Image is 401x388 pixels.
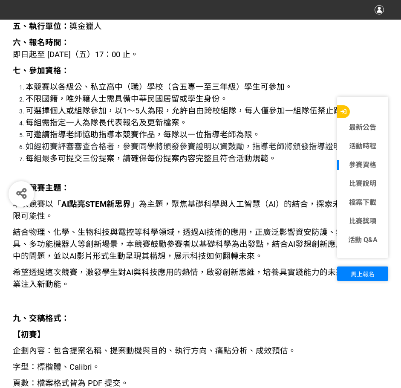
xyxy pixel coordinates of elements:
[13,200,381,221] span: 本次競賽以「 」為主題，聚焦基礎科學與人工智慧（AI）的結合，探索未來科技的無限可能性。
[26,154,277,163] span: 每組最多可提交三份提案，請確保每份提案內容完整且符合活動規範。
[13,228,384,261] span: 結合物理、化學、生物科技與電控等科學領域，透過AI技術的應用，正廣泛影響資安防護、無人智慧載具、多功能機器人等創新場景，本競賽鼓勵參賽者以基礎科學為出發點，結合AI發想創新應用，解決現實中的問題...
[13,22,102,31] span: 獎金獵人
[13,22,69,31] strong: 五、執行單位：
[13,330,45,339] strong: 【初賽】
[13,346,296,356] span: 企劃內容：包含提案名稱、提案動機與目的、執行方向、痛點分析、成效預估。
[337,141,388,151] a: 活動時程
[61,200,131,209] strong: AI點亮STEM新思界
[26,82,293,92] span: 本競賽以各級公、私立高中（職）學校（含五專一至三年級）學生可參加。
[26,142,382,151] span: 如經初賽評審審查合格者，參賽同學將頒發參賽證明以資鼓勵，指導老師將頒發指導證明以資感謝。
[13,268,384,289] span: 希望透過這次競賽，激發學生對AI與科技應用的熱情，啟發創新思維，培養具實踐能力的未來人才，為產業注入新動能。
[337,179,388,189] a: 比賽說明
[26,106,374,116] span: 可選擇個人或組隊參加，以1～5人為限，允許自由跨校組隊，每人僅參加一組隊伍禁止跨隊參賽。
[337,235,388,245] a: 活動 Q&A
[13,379,129,388] span: 頁數：檔案格式皆為 PDF 提交。
[337,122,388,133] a: 最新公告
[13,66,69,75] strong: 七、參加資格：
[13,50,138,59] span: 即日起至 [DATE]（五）17：00 止。
[337,160,388,170] a: 參賽資格
[337,266,388,281] button: 馬上報名
[13,183,69,193] strong: 八、競賽主題：
[13,314,69,323] strong: 九、交稿格式：
[26,118,188,127] span: 每組需指定一人為隊長代表報名及更新檔案。
[13,362,100,372] span: 字型：標楷體、Calibri。
[13,38,69,47] strong: 六、報名時間：
[351,271,375,278] span: 馬上報名
[337,216,388,226] a: 比賽獎項
[26,94,228,104] span: 不限國籍，唯外籍人士需具備中華民國居留或學生身份。
[337,197,388,208] a: 檔案下載
[26,130,260,139] span: 可邀請指導老師協助指導本競賽作品，每隊以一位指導老師為限。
